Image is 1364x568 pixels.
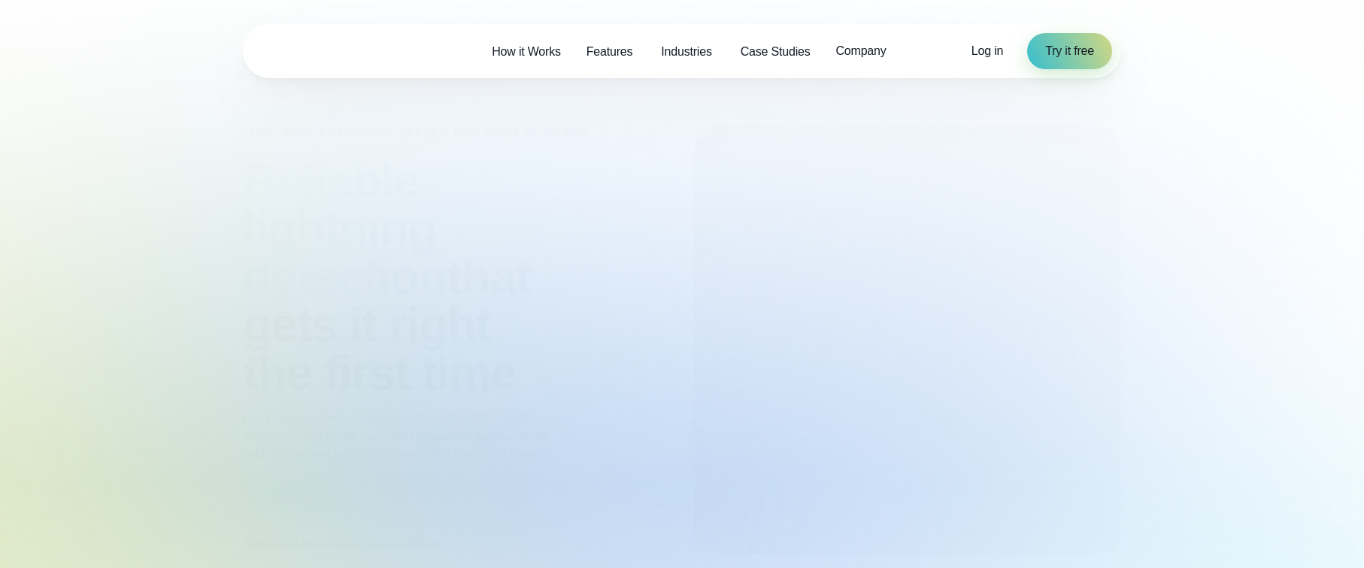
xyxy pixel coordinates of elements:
span: Features [587,43,633,61]
a: Case Studies [728,36,823,67]
span: Try it free [1045,42,1094,60]
span: Industries [661,43,711,61]
span: How it Works [492,43,561,61]
a: Try it free [1027,33,1112,69]
span: Company [835,42,886,60]
a: Log in [971,42,1003,60]
span: Case Studies [741,43,811,61]
span: Log in [971,44,1003,57]
a: How it Works [479,36,574,67]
